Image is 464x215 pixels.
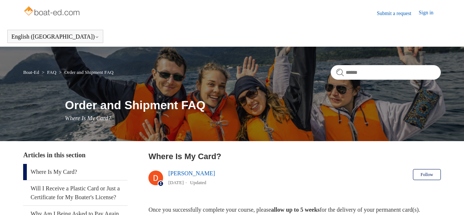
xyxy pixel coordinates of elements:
[23,180,127,205] a: Will I Receive a Plastic Card or Just a Certificate for My Boater's License?
[168,180,184,185] time: 04/15/2024, 17:31
[11,33,99,40] button: English ([GEOGRAPHIC_DATA])
[413,169,441,180] button: Follow Article
[23,69,40,75] li: Boat-Ed
[47,69,56,75] a: FAQ
[419,9,441,18] a: Sign in
[271,207,320,213] strong: allow up to 5 weeks
[64,69,114,75] a: Order and Shipment FAQ
[58,69,114,75] li: Order and Shipment FAQ
[23,151,85,159] span: Articles in this section
[331,65,441,80] input: Search
[377,10,419,17] a: Submit a request
[148,150,441,162] h2: Where Is My Card?
[23,4,82,19] img: Boat-Ed Help Center home page
[168,170,215,176] a: [PERSON_NAME]
[65,115,111,121] span: Where Is My Card?
[23,69,39,75] a: Boat-Ed
[65,96,441,114] h1: Order and Shipment FAQ
[23,164,127,180] a: Where Is My Card?
[190,180,206,185] li: Updated
[40,69,58,75] li: FAQ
